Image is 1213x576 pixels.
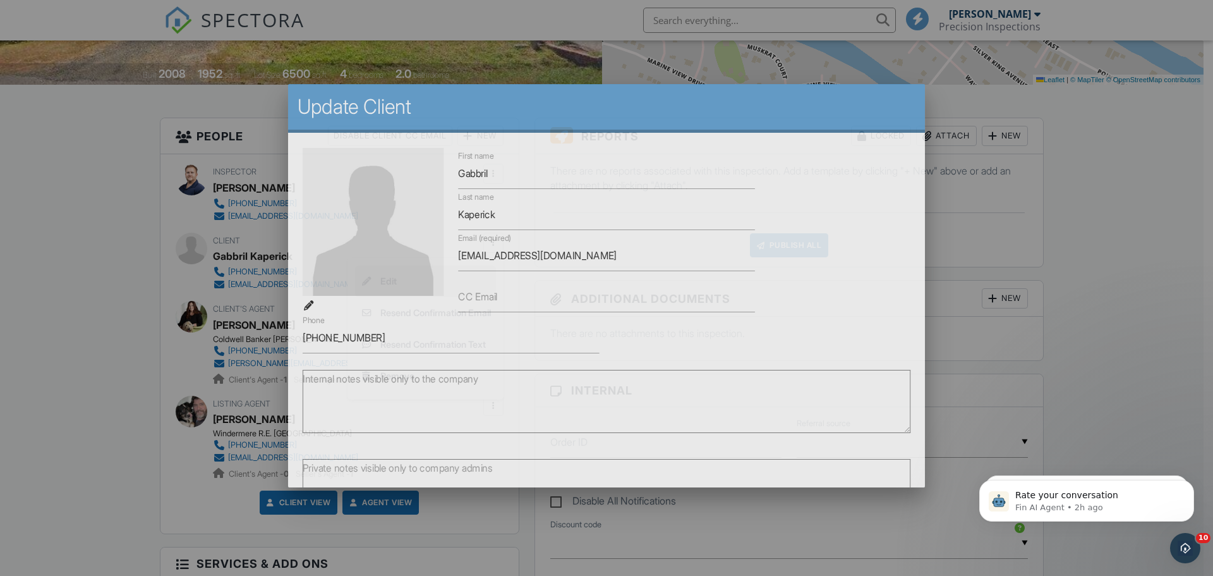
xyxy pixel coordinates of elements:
[458,150,493,161] label: First name
[303,461,493,475] label: Private notes visible only to company admins
[458,232,511,243] label: Email (required)
[1170,533,1200,563] iframe: Intercom live chat
[298,94,915,119] h2: Update Client
[458,289,497,303] label: CC Email
[1196,533,1210,543] span: 10
[303,314,324,326] label: Phone
[960,453,1213,542] iframe: Intercom notifications message
[303,371,478,385] label: Internal notes visible only to the company
[303,148,444,296] img: default-user-f0147aede5fd5fa78ca7ade42f37bd4542148d508eef1c3d3ea960f66861d68b.jpg
[458,191,493,202] label: Last name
